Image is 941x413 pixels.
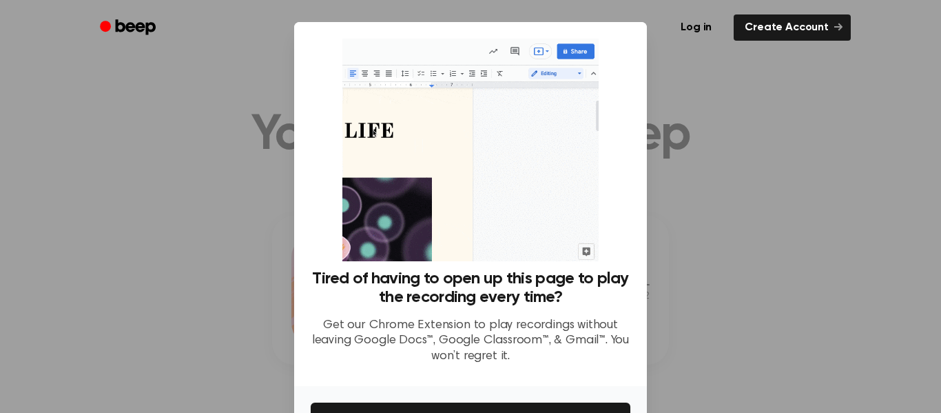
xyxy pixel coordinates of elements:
[667,12,725,43] a: Log in
[90,14,168,41] a: Beep
[311,318,630,365] p: Get our Chrome Extension to play recordings without leaving Google Docs™, Google Classroom™, & Gm...
[311,270,630,307] h3: Tired of having to open up this page to play the recording every time?
[734,14,851,41] a: Create Account
[342,39,598,261] img: Beep extension in action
